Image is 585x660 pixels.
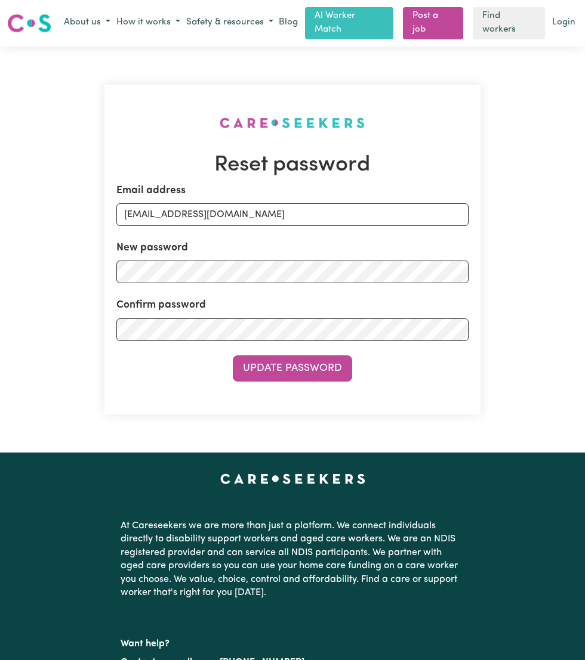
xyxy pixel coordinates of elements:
[116,183,186,199] label: Email address
[7,10,51,37] a: Careseekers logo
[116,298,206,313] label: Confirm password
[305,7,393,39] a: AI Worker Match
[113,13,183,33] button: How it works
[121,633,464,650] p: Want help?
[7,13,51,34] img: Careseekers logo
[233,355,352,382] button: Update Password
[183,13,276,33] button: Safety & resources
[550,14,578,32] a: Login
[220,474,365,484] a: Careseekers home page
[276,14,300,32] a: Blog
[473,7,545,39] a: Find workers
[61,13,113,33] button: About us
[116,240,188,256] label: New password
[121,515,464,604] p: At Careseekers we are more than just a platform. We connect individuals directly to disability su...
[403,7,463,39] a: Post a job
[116,152,468,178] h1: Reset password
